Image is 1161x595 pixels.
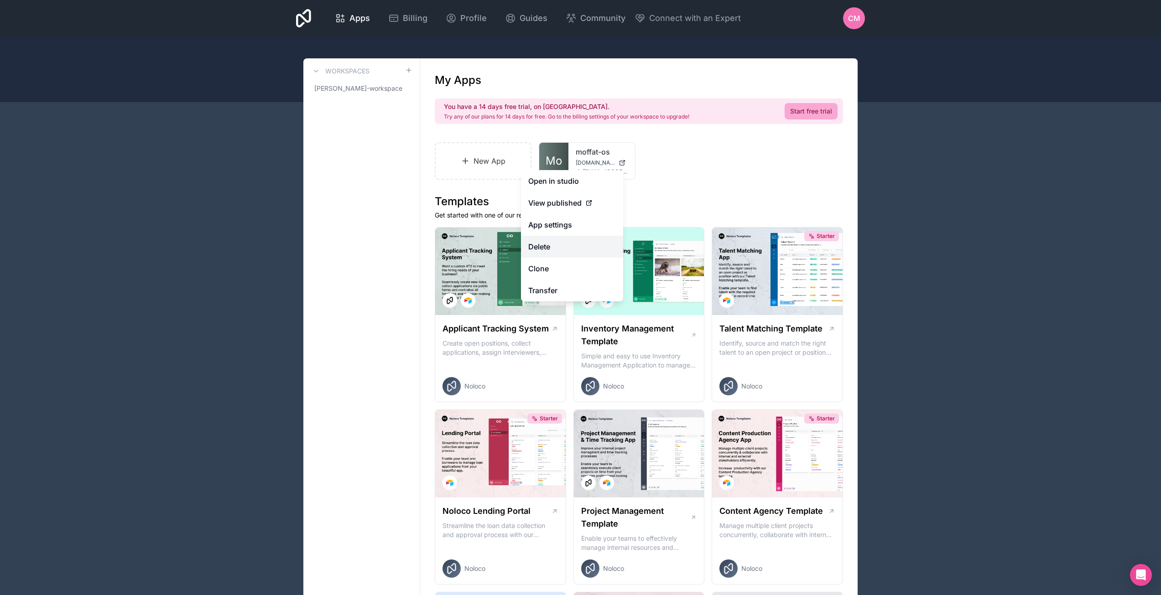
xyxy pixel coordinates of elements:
[435,73,481,88] h1: My Apps
[521,279,623,301] a: Transfer
[328,8,377,28] a: Apps
[719,339,835,357] p: Identify, source and match the right talent to an open project or position with our Talent Matchi...
[723,297,730,304] img: Airtable Logo
[719,322,823,335] h1: Talent Matching Template
[539,143,568,179] a: Mo
[464,297,472,304] img: Airtable Logo
[311,80,412,97] a: [PERSON_NAME]-workspace
[576,159,615,166] span: [DOMAIN_NAME]
[325,67,370,76] h3: Workspaces
[521,214,623,236] a: App settings
[546,154,562,168] span: Mo
[311,66,370,77] a: Workspaces
[603,382,624,391] span: Noloco
[719,505,823,517] h1: Content Agency Template
[1130,564,1152,586] div: Open Intercom Messenger
[817,233,835,240] span: Starter
[349,12,370,25] span: Apps
[817,415,835,422] span: Starter
[540,415,558,422] span: Starter
[460,12,487,25] span: Profile
[314,84,402,93] span: [PERSON_NAME]-workspace
[603,479,610,486] img: Airtable Logo
[581,534,697,552] p: Enable your teams to effectively manage internal resources and execute client projects on time.
[583,168,628,176] span: [EMAIL_ADDRESS][DOMAIN_NAME]
[444,102,689,111] h2: You have a 14 days free trial, on [GEOGRAPHIC_DATA].
[635,12,741,25] button: Connect with an Expert
[649,12,741,25] span: Connect with an Expert
[521,170,623,192] a: Open in studio
[558,8,633,28] a: Community
[528,197,582,208] span: View published
[435,142,531,180] a: New App
[581,505,690,530] h1: Project Management Template
[435,211,843,220] p: Get started with one of our ready-made templates
[443,521,558,539] p: Streamline the loan data collection and approval process with our Lending Portal template.
[520,12,547,25] span: Guides
[444,113,689,120] p: Try any of our plans for 14 days for free. Go to the billing settings of your workspace to upgrade!
[741,382,762,391] span: Noloco
[785,103,838,119] a: Start free trial
[443,505,531,517] h1: Noloco Lending Portal
[719,521,835,539] p: Manage multiple client projects concurrently, collaborate with internal and external stakeholders...
[848,13,860,24] span: CM
[443,322,549,335] h1: Applicant Tracking System
[464,564,485,573] span: Noloco
[443,339,558,357] p: Create open positions, collect applications, assign interviewers, centralise candidate feedback a...
[521,192,623,214] a: View published
[576,159,628,166] a: [DOMAIN_NAME]
[576,146,628,157] a: moffat-os
[438,8,494,28] a: Profile
[464,382,485,391] span: Noloco
[403,12,427,25] span: Billing
[381,8,435,28] a: Billing
[580,12,625,25] span: Community
[521,236,623,258] button: Delete
[723,479,730,486] img: Airtable Logo
[741,564,762,573] span: Noloco
[446,479,453,486] img: Airtable Logo
[498,8,555,28] a: Guides
[581,352,697,370] p: Simple and easy to use Inventory Management Application to manage your stock, orders and Manufact...
[435,194,843,209] h1: Templates
[581,322,691,348] h1: Inventory Management Template
[603,564,624,573] span: Noloco
[521,258,623,279] a: Clone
